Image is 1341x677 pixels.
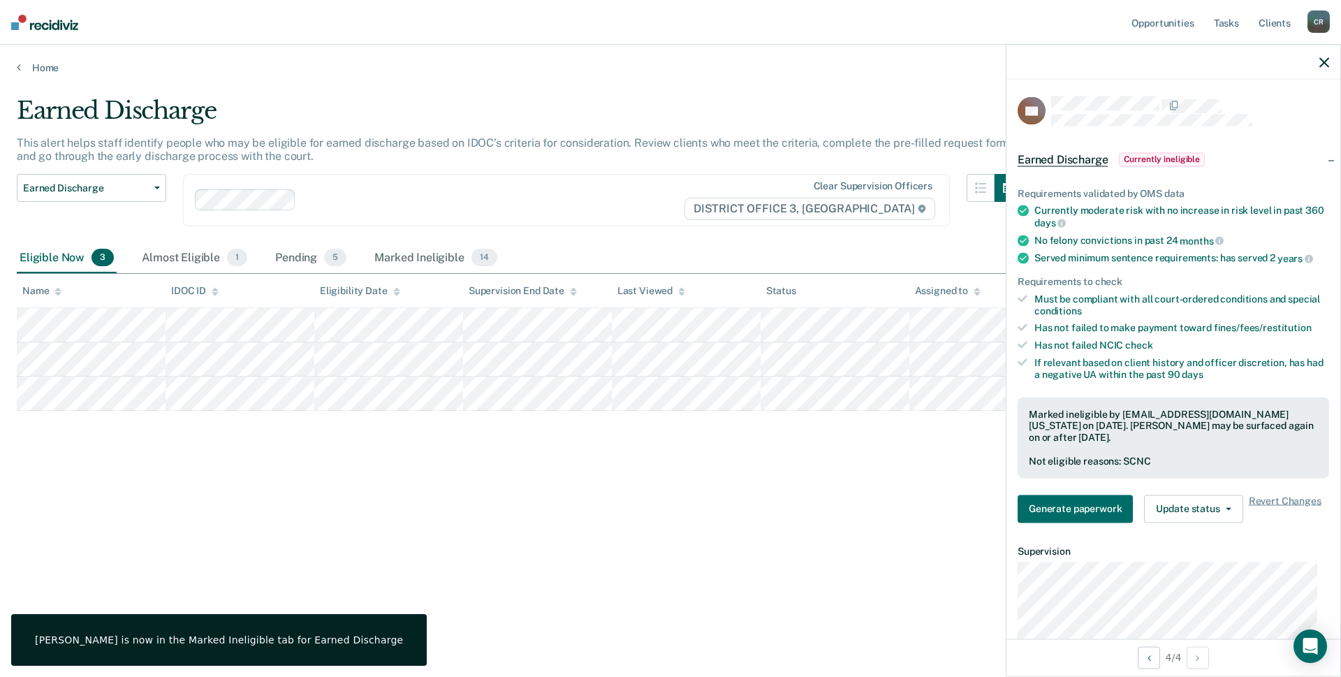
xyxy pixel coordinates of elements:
[814,180,932,192] div: Clear supervision officers
[1034,293,1329,316] div: Must be compliant with all court-ordered conditions and special
[766,285,796,297] div: Status
[1307,10,1330,33] div: C R
[617,285,685,297] div: Last Viewed
[1018,275,1329,287] div: Requirements to check
[1018,187,1329,199] div: Requirements validated by OMS data
[35,634,403,646] div: [PERSON_NAME] is now in the Marked Ineligible tab for Earned Discharge
[1034,252,1329,265] div: Served minimum sentence requirements: has served 2
[1034,205,1329,228] div: Currently moderate risk with no increase in risk level in past 360
[324,249,346,267] span: 5
[17,96,1023,136] div: Earned Discharge
[1034,340,1329,351] div: Has not failed NCIC
[1006,639,1340,676] div: 4 / 4
[1138,646,1160,669] button: Previous Opportunity
[1119,152,1205,166] span: Currently ineligible
[139,243,250,274] div: Almost Eligible
[1214,322,1312,333] span: fines/fees/restitution
[1182,368,1203,379] span: days
[1034,234,1329,247] div: No felony convictions in past 24
[469,285,577,297] div: Supervision End Date
[1249,495,1321,523] span: Revert Changes
[11,15,78,30] img: Recidiviz
[372,243,499,274] div: Marked Ineligible
[91,249,114,267] span: 3
[1018,545,1329,557] dt: Supervision
[1187,646,1209,669] button: Next Opportunity
[1277,253,1313,264] span: years
[320,285,400,297] div: Eligibility Date
[1034,356,1329,380] div: If relevant based on client history and officer discretion, has had a negative UA within the past 90
[1294,629,1327,663] div: Open Intercom Messenger
[227,249,247,267] span: 1
[1018,152,1108,166] span: Earned Discharge
[1034,305,1082,316] span: conditions
[23,182,149,194] span: Earned Discharge
[272,243,349,274] div: Pending
[17,243,117,274] div: Eligible Now
[684,198,935,220] span: DISTRICT OFFICE 3, [GEOGRAPHIC_DATA]
[471,249,497,267] span: 14
[171,285,219,297] div: IDOC ID
[1180,235,1224,246] span: months
[1034,217,1066,228] span: days
[1144,495,1243,523] button: Update status
[1034,322,1329,334] div: Has not failed to make payment toward
[1006,137,1340,182] div: Earned DischargeCurrently ineligible
[17,61,1324,74] a: Home
[17,136,1012,163] p: This alert helps staff identify people who may be eligible for earned discharge based on IDOC’s c...
[1018,495,1133,523] button: Generate paperwork
[1125,340,1152,351] span: check
[1029,455,1318,467] div: Not eligible reasons: SCNC
[915,285,981,297] div: Assigned to
[1018,495,1138,523] a: Navigate to form link
[1029,408,1318,443] div: Marked ineligible by [EMAIL_ADDRESS][DOMAIN_NAME][US_STATE] on [DATE]. [PERSON_NAME] may be surfa...
[22,285,61,297] div: Name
